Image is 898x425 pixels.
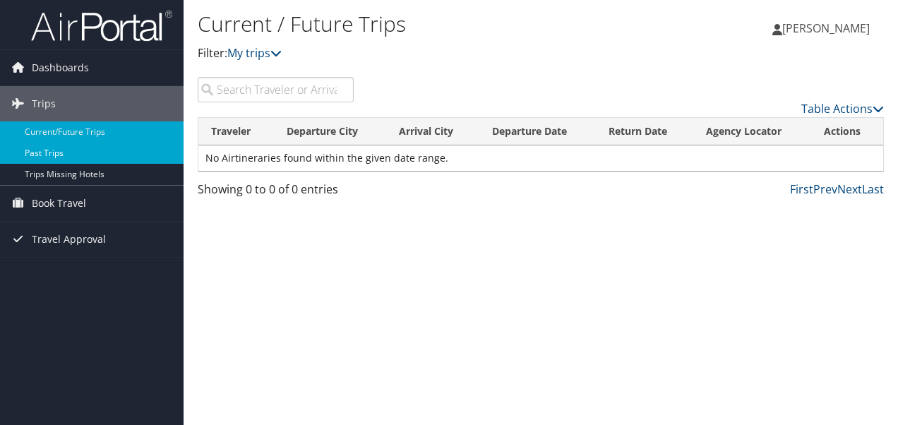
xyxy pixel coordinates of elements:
div: Showing 0 to 0 of 0 entries [198,181,354,205]
p: Filter: [198,44,655,63]
input: Search Traveler or Arrival City [198,77,354,102]
a: [PERSON_NAME] [772,7,884,49]
th: Departure Date: activate to sort column descending [479,118,596,145]
th: Traveler: activate to sort column ascending [198,118,274,145]
th: Return Date: activate to sort column ascending [596,118,693,145]
span: [PERSON_NAME] [782,20,870,36]
td: No Airtineraries found within the given date range. [198,145,883,171]
a: Table Actions [801,101,884,116]
span: Travel Approval [32,222,106,257]
span: Book Travel [32,186,86,221]
h1: Current / Future Trips [198,9,655,39]
span: Trips [32,86,56,121]
a: Last [862,181,884,197]
th: Agency Locator: activate to sort column ascending [693,118,810,145]
img: airportal-logo.png [31,9,172,42]
a: First [790,181,813,197]
a: My trips [227,45,282,61]
span: Dashboards [32,50,89,85]
th: Actions [811,118,883,145]
th: Departure City: activate to sort column ascending [274,118,386,145]
th: Arrival City: activate to sort column ascending [386,118,479,145]
a: Next [837,181,862,197]
a: Prev [813,181,837,197]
